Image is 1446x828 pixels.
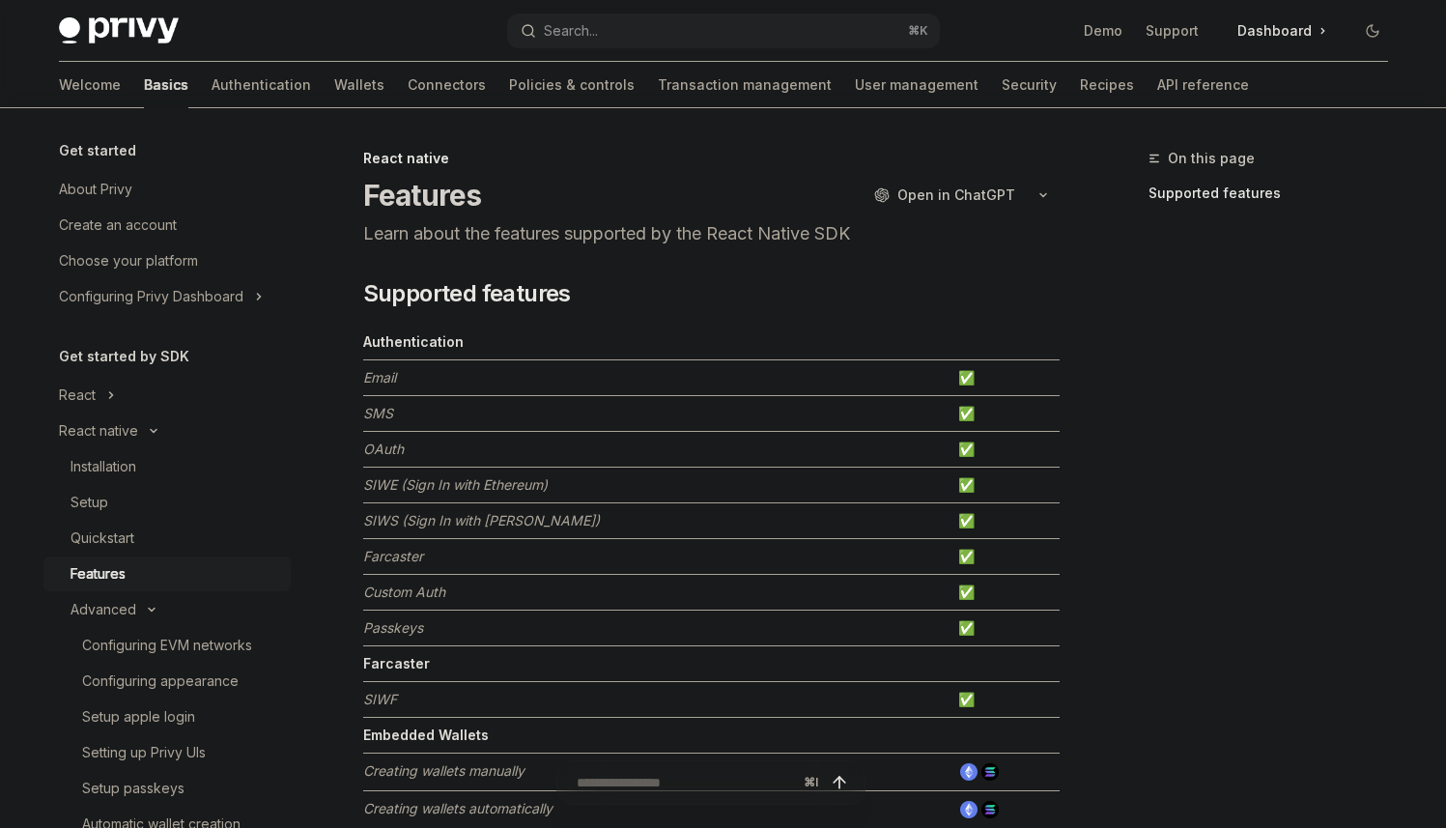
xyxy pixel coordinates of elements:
[43,208,291,243] a: Create an account
[1157,62,1249,108] a: API reference
[363,512,600,528] em: SIWS (Sign In with [PERSON_NAME])
[950,611,1060,646] td: ✅
[1080,62,1134,108] a: Recipes
[334,62,384,108] a: Wallets
[43,700,291,734] a: Setup apple login
[43,557,291,591] a: Features
[862,179,1027,212] button: Open in ChatGPT
[144,62,188,108] a: Basics
[950,503,1060,539] td: ✅
[1222,15,1342,46] a: Dashboard
[950,396,1060,432] td: ✅
[59,62,121,108] a: Welcome
[1168,147,1255,170] span: On this page
[43,628,291,663] a: Configuring EVM networks
[59,384,96,407] div: React
[855,62,978,108] a: User management
[59,419,138,443] div: React native
[82,705,195,728] div: Setup apple login
[1148,178,1403,209] a: Supported features
[363,220,1060,247] p: Learn about the features supported by the React Native SDK
[59,178,132,201] div: About Privy
[908,23,928,39] span: ⌘ K
[43,664,291,699] a: Configuring appearance
[71,598,136,621] div: Advanced
[71,527,134,550] div: Quickstart
[363,619,423,636] em: Passkeys
[43,243,291,278] a: Choose your platform
[363,333,464,350] strong: Authentication
[43,414,291,448] button: Toggle React native section
[212,62,311,108] a: Authentication
[1084,21,1122,41] a: Demo
[59,285,243,308] div: Configuring Privy Dashboard
[363,548,423,564] em: Farcaster
[363,727,489,743] strong: Embedded Wallets
[408,62,486,108] a: Connectors
[363,691,397,707] em: SIWF
[1357,15,1388,46] button: Toggle dark mode
[82,777,184,800] div: Setup passkeys
[363,369,396,385] em: Email
[363,584,445,600] em: Custom Auth
[950,360,1060,396] td: ✅
[950,682,1060,718] td: ✅
[43,592,291,627] button: Toggle Advanced section
[82,670,239,693] div: Configuring appearance
[544,19,598,43] div: Search...
[950,468,1060,503] td: ✅
[43,771,291,806] a: Setup passkeys
[43,172,291,207] a: About Privy
[363,278,571,309] span: Supported features
[507,14,940,48] button: Open search
[43,279,291,314] button: Toggle Configuring Privy Dashboard section
[363,149,1060,168] div: React native
[950,432,1060,468] td: ✅
[43,735,291,770] a: Setting up Privy UIs
[71,455,136,478] div: Installation
[897,186,1015,205] span: Open in ChatGPT
[1237,21,1312,41] span: Dashboard
[71,491,108,514] div: Setup
[826,769,853,796] button: Send message
[950,539,1060,575] td: ✅
[82,741,206,764] div: Setting up Privy UIs
[950,575,1060,611] td: ✅
[577,761,796,804] input: Ask a question...
[43,378,291,413] button: Toggle React section
[59,214,177,237] div: Create an account
[59,345,189,368] h5: Get started by SDK
[43,449,291,484] a: Installation
[1146,21,1199,41] a: Support
[658,62,832,108] a: Transaction management
[363,178,482,213] h1: Features
[59,17,179,44] img: dark logo
[59,249,198,272] div: Choose your platform
[363,476,548,493] em: SIWE (Sign In with Ethereum)
[43,485,291,520] a: Setup
[59,139,136,162] h5: Get started
[363,441,404,457] em: OAuth
[363,405,393,421] em: SMS
[363,655,430,671] strong: Farcaster
[82,634,252,657] div: Configuring EVM networks
[71,562,126,585] div: Features
[509,62,635,108] a: Policies & controls
[43,521,291,556] a: Quickstart
[1002,62,1057,108] a: Security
